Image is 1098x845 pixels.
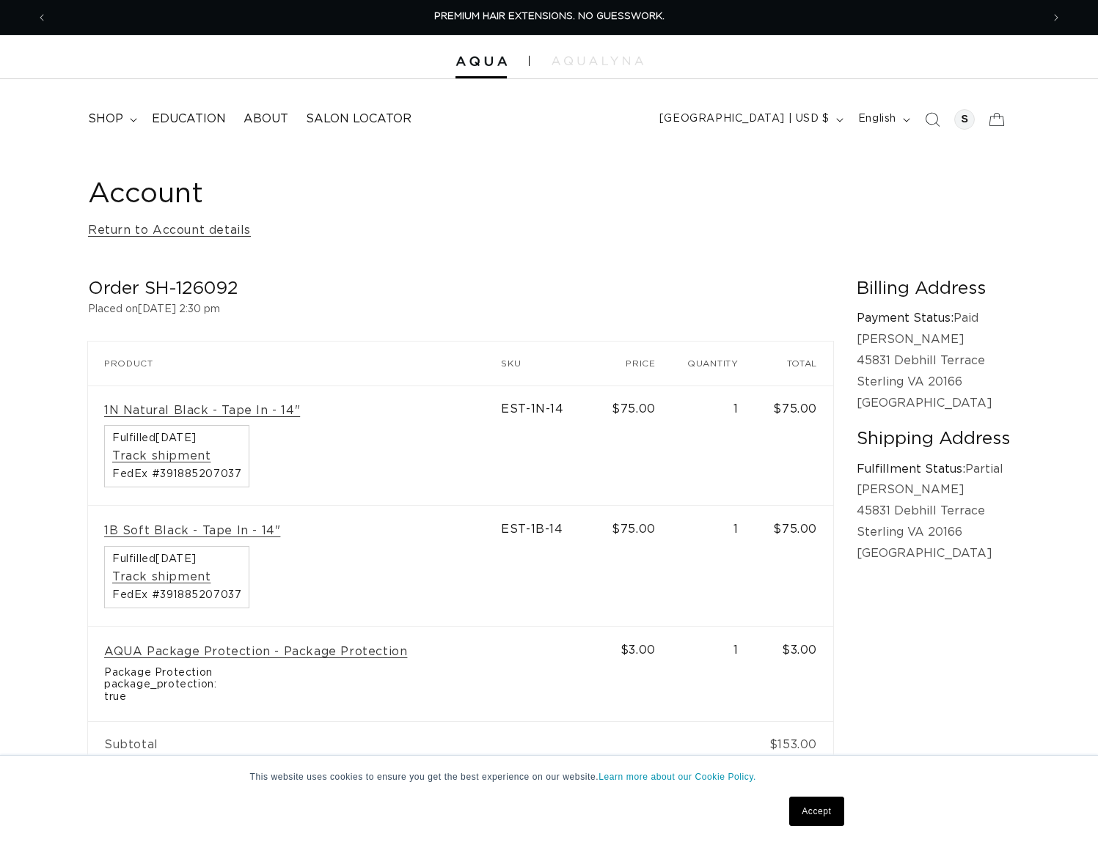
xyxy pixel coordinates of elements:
summary: Search [916,103,948,136]
td: $3.00 [755,626,833,721]
th: Product [88,342,501,385]
td: EST-1B-14 [501,506,598,627]
strong: Payment Status: [857,312,954,324]
strong: Fulfillment Status: [857,463,965,475]
td: EST-1N-14 [501,385,598,506]
a: Return to Account details [88,220,251,241]
a: 1B Soft Black - Tape In - 14" [104,523,280,539]
p: [PERSON_NAME] 45831 Debhill Terrace Sterling VA 20166 [GEOGRAPHIC_DATA] [857,329,1010,413]
span: Salon Locator [306,111,411,127]
span: English [858,111,896,127]
span: $3.00 [621,644,656,656]
img: aqualyna.com [552,56,643,65]
p: [PERSON_NAME] 45831 Debhill Terrace Sterling VA 20166 [GEOGRAPHIC_DATA] [857,479,1010,564]
h2: Order SH-126092 [88,278,833,300]
summary: shop [79,103,143,136]
td: $75.00 [755,385,833,506]
th: Price [598,342,671,385]
h2: Shipping Address [857,428,1010,451]
span: [GEOGRAPHIC_DATA] | USD $ [659,111,830,127]
th: Quantity [672,342,755,385]
span: $75.00 [612,403,656,415]
h1: Account [88,177,1010,213]
span: Fulfilled [112,433,241,443]
td: 1 [672,385,755,506]
a: AQUA Package Protection - Package Protection [104,644,407,660]
a: 1N Natural Black - Tape In - 14" [104,403,300,418]
time: [DATE] [155,554,197,564]
td: $153.00 [755,721,833,755]
span: About [244,111,288,127]
span: package_protection: [104,679,485,691]
button: English [849,106,916,133]
span: Fulfilled [112,554,241,564]
td: $75.00 [755,506,833,627]
p: This website uses cookies to ensure you get the best experience on our website. [250,770,849,783]
img: Aqua Hair Extensions [455,56,507,67]
a: Education [143,103,235,136]
button: Next announcement [1040,4,1072,32]
span: shop [88,111,123,127]
a: Accept [789,797,843,826]
a: Track shipment [112,569,211,585]
span: $75.00 [612,523,656,535]
a: About [235,103,297,136]
a: Salon Locator [297,103,420,136]
span: FedEx #391885207037 [112,590,241,600]
time: [DATE] 2:30 pm [138,304,220,314]
th: Total [755,342,833,385]
p: Partial [857,459,1010,480]
td: Subtotal [88,721,755,755]
p: Placed on [88,300,833,319]
span: PREMIUM HAIR EXTENSIONS. NO GUESSWORK. [434,12,665,21]
th: SKU [501,342,598,385]
p: Paid [857,308,1010,329]
button: [GEOGRAPHIC_DATA] | USD $ [651,106,849,133]
time: [DATE] [155,433,197,443]
td: 1 [672,626,755,721]
td: 1 [672,506,755,627]
a: Track shipment [112,449,211,464]
a: Learn more about our Cookie Policy. [599,772,756,782]
h2: Billing Address [857,278,1010,300]
span: FedEx #391885207037 [112,469,241,479]
span: Package Protection [104,667,485,679]
span: true [104,691,485,704]
span: Education [152,111,226,127]
button: Previous announcement [26,4,58,32]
